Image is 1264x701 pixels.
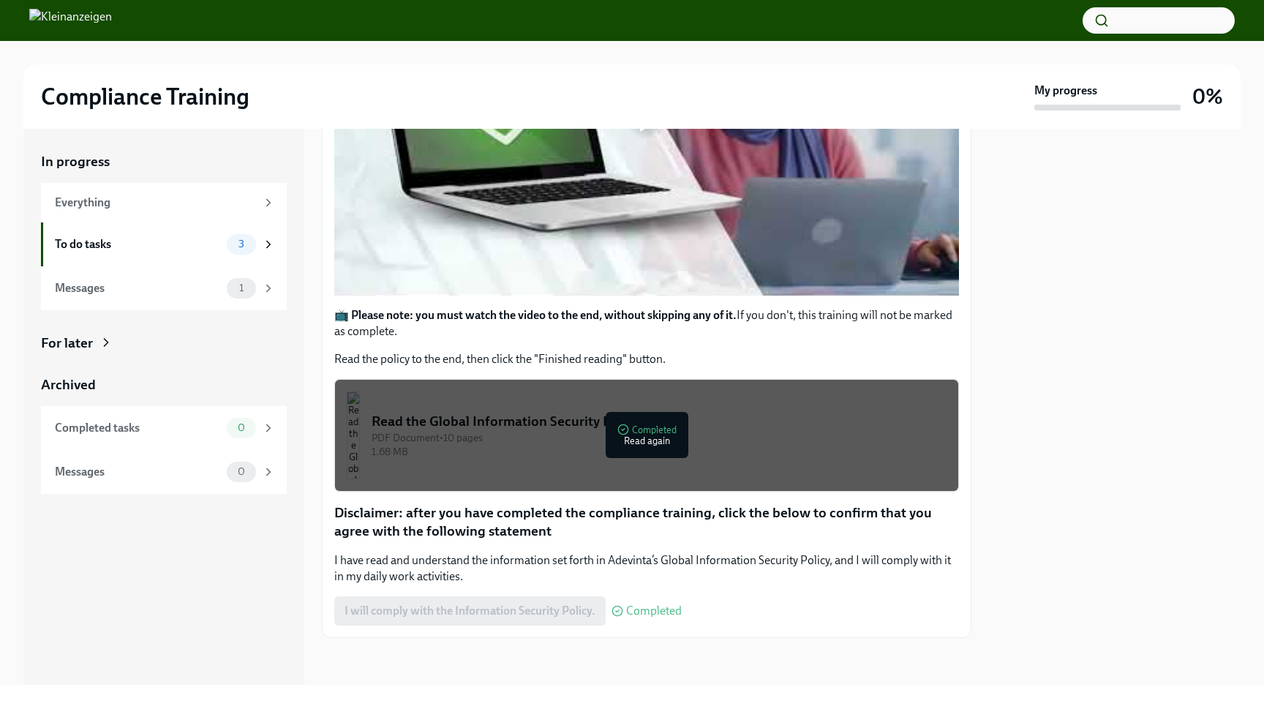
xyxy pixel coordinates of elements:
a: For later [41,334,287,353]
a: Everything [41,183,287,222]
a: In progress [41,152,287,171]
button: Read the Global Information Security PolicyPDF Document•10 pages1.68 MBCompletedRead again [334,379,959,492]
div: Messages [55,464,221,480]
p: If you don't, this training will not be marked as complete. [334,307,959,340]
span: Completed [626,605,682,617]
h3: 0% [1192,83,1223,110]
div: 1.68 MB [372,445,947,459]
strong: My progress [1034,83,1097,99]
div: PDF Document • 10 pages [372,431,947,445]
span: 1 [230,282,252,293]
strong: 📺 Please note: you must watch the video to the end, without skipping any of it. [334,308,737,322]
span: 0 [229,466,254,477]
span: 3 [230,239,253,250]
a: Archived [41,375,287,394]
a: Completed tasks0 [41,406,287,450]
span: 0 [229,422,254,433]
img: Read the Global Information Security Policy [347,391,360,479]
p: I have read and understand the information set forth in Adevinta’s Global Information Security Po... [334,552,959,585]
p: Disclaimer: after you have completed the compliance training, click the below to confirm that you... [334,503,959,541]
h2: Compliance Training [41,82,249,111]
p: Read the policy to the end, then click the "Finished reading" button. [334,351,959,367]
a: Messages1 [41,266,287,310]
div: For later [41,334,93,353]
div: To do tasks [55,236,221,252]
div: Everything [55,195,256,211]
div: Messages [55,280,221,296]
a: Messages0 [41,450,287,494]
div: Read the Global Information Security Policy [372,412,947,431]
img: Kleinanzeigen [29,9,112,32]
div: Completed tasks [55,420,221,436]
a: To do tasks3 [41,222,287,266]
